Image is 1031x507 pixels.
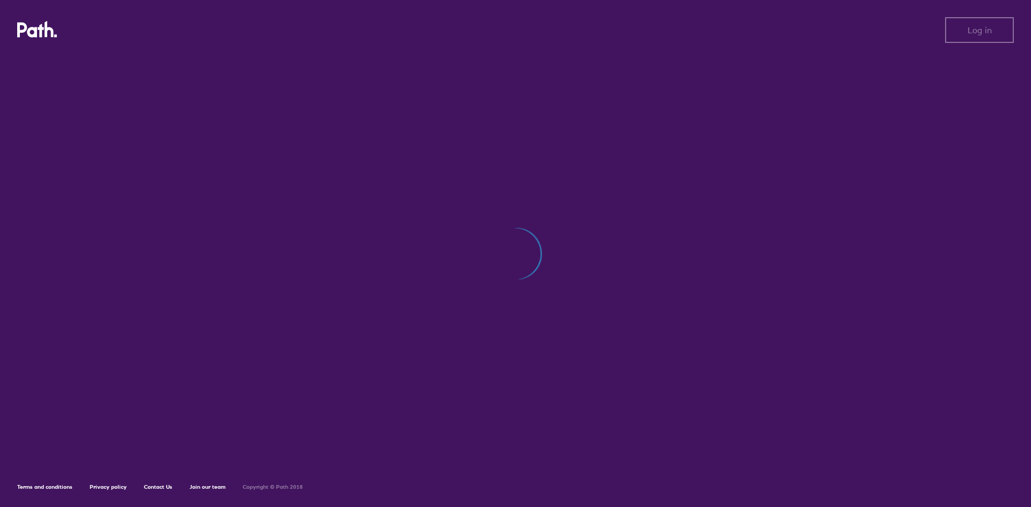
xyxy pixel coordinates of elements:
[945,17,1014,43] button: Log in
[243,484,303,490] h6: Copyright © Path 2018
[90,483,127,490] a: Privacy policy
[144,483,172,490] a: Contact Us
[17,483,72,490] a: Terms and conditions
[968,25,992,35] span: Log in
[190,483,226,490] a: Join our team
